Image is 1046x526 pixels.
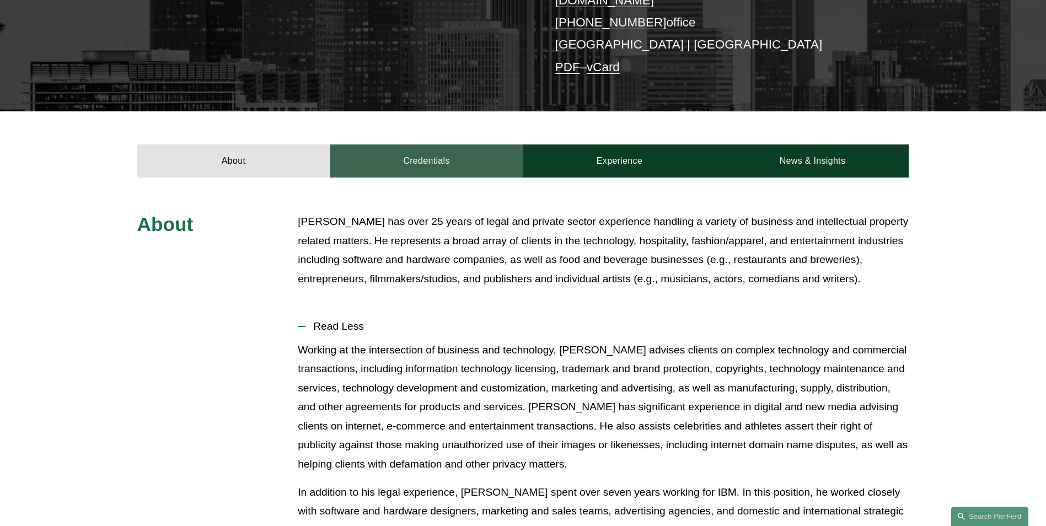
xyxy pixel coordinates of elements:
p: Working at the intersection of business and technology, [PERSON_NAME] advises clients on complex ... [298,341,909,474]
a: PDF [555,60,580,74]
a: About [137,144,330,178]
p: [PERSON_NAME] has over 25 years of legal and private sector experience handling a variety of busi... [298,212,909,288]
button: Read Less [298,312,909,341]
a: Experience [523,144,716,178]
a: News & Insights [716,144,909,178]
a: Credentials [330,144,523,178]
a: [PHONE_NUMBER] [555,15,667,29]
span: Read Less [305,320,909,332]
a: vCard [587,60,620,74]
a: Search this site [951,507,1028,526]
span: About [137,213,194,235]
